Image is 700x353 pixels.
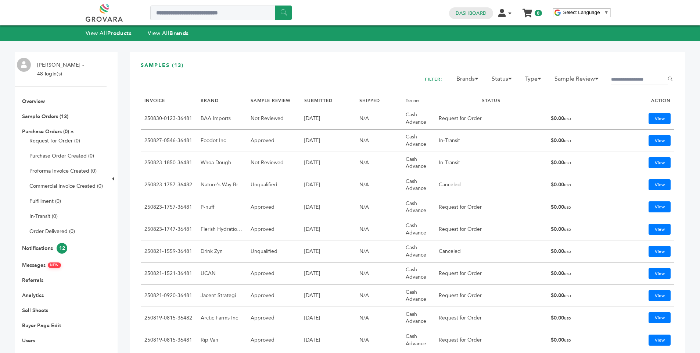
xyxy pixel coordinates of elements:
li: Type [521,74,549,87]
td: N/A [356,307,402,329]
td: [DATE] [301,218,356,240]
a: 250827-0546-36481 [144,137,192,144]
span: USD [564,117,571,121]
span: USD [564,205,571,210]
a: Order Delivered (0) [29,228,75,235]
a: View [649,113,671,124]
span: USD [564,161,571,165]
td: Cash Advance [402,152,435,174]
td: BAA Imports [197,107,247,130]
td: Jacent Strategic Manufacturing, LLC [197,285,247,307]
td: Request for Order [435,107,547,130]
td: Approved [247,196,301,218]
a: Terms [406,98,420,103]
strong: Brands [169,29,189,37]
td: Cash Advance [402,130,435,152]
a: View [649,246,671,257]
td: Arctic Farms Inc [197,307,247,329]
input: Search a product or brand... [150,6,292,20]
td: $0.00 [547,285,609,307]
span: USD [564,294,571,298]
a: Request for Order (0) [29,137,80,144]
a: Proforma Invoice Created (0) [29,167,97,174]
td: UCAN [197,262,247,285]
span: NEW [48,262,61,268]
td: Approved [247,130,301,152]
td: Whoa Dough [197,152,247,174]
a: View AllBrands [148,29,189,37]
td: Foodot Inc [197,130,247,152]
td: [DATE] [301,130,356,152]
a: 250821-1559-36481 [144,248,192,255]
th: STATUS [435,94,547,107]
a: View [649,335,671,346]
td: Cash Advance [402,240,435,262]
strong: Products [107,29,132,37]
td: $0.00 [547,240,609,262]
a: View [649,179,671,190]
td: N/A [356,130,402,152]
td: Approved [247,285,301,307]
a: In-Transit (0) [29,213,58,220]
a: Referrals [22,277,43,284]
td: Not Reviewed [247,107,301,130]
td: N/A [356,152,402,174]
td: $0.00 [547,218,609,240]
a: Purchase Orders (0) [22,128,69,135]
td: Nature's Way Brands LLC [197,174,247,196]
td: [DATE] [301,240,356,262]
li: Sample Review [551,74,607,87]
td: [DATE] [301,152,356,174]
td: Request for Order [435,307,547,329]
td: N/A [356,240,402,262]
a: 250821-1521-36481 [144,270,192,277]
td: Request for Order [435,329,547,351]
a: 250819-0815-36482 [144,314,192,321]
a: View [649,312,671,323]
a: Select Language​ [563,10,609,15]
td: Canceled [435,174,547,196]
td: N/A [356,329,402,351]
td: $0.00 [547,307,609,329]
a: 250823-1757-36481 [144,204,192,211]
span: USD [564,227,571,232]
td: Approved [247,307,301,329]
td: [DATE] [301,174,356,196]
li: Brands [453,74,487,87]
td: Flerish Hydration, Inc. [197,218,247,240]
a: View [649,268,671,279]
a: 250821-0920-36481 [144,292,192,299]
a: View [649,135,671,146]
td: Cash Advance [402,107,435,130]
span: USD [564,139,571,143]
td: Canceled [435,240,547,262]
td: Approved [247,218,301,240]
a: Commercial Invoice Created (0) [29,183,103,190]
span: 12 [57,243,67,254]
td: Rip Van [197,329,247,351]
li: [PERSON_NAME] - 48 login(s) [33,61,86,78]
a: Sample Orders (13) [22,113,68,120]
td: $0.00 [547,329,609,351]
a: View [649,290,671,301]
a: SAMPLE REVIEW [251,98,291,103]
h3: SAMPLES (13) [141,62,674,75]
a: Users [22,337,35,344]
span: ​ [602,10,602,15]
th: ACTION [609,94,674,107]
td: N/A [356,196,402,218]
a: View [649,201,671,212]
a: Purchase Order Created (0) [29,152,94,159]
a: 250830-0123-36481 [144,115,192,122]
td: P-nuff [197,196,247,218]
a: Dashboard [456,10,487,17]
td: Cash Advance [402,329,435,351]
td: [DATE] [301,285,356,307]
td: In-Transit [435,152,547,174]
a: Notifications12 [22,245,67,252]
span: USD [564,316,571,321]
a: SHIPPED [359,98,380,103]
a: 250823-1757-36482 [144,181,192,188]
a: View [649,157,671,168]
td: Request for Order [435,285,547,307]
